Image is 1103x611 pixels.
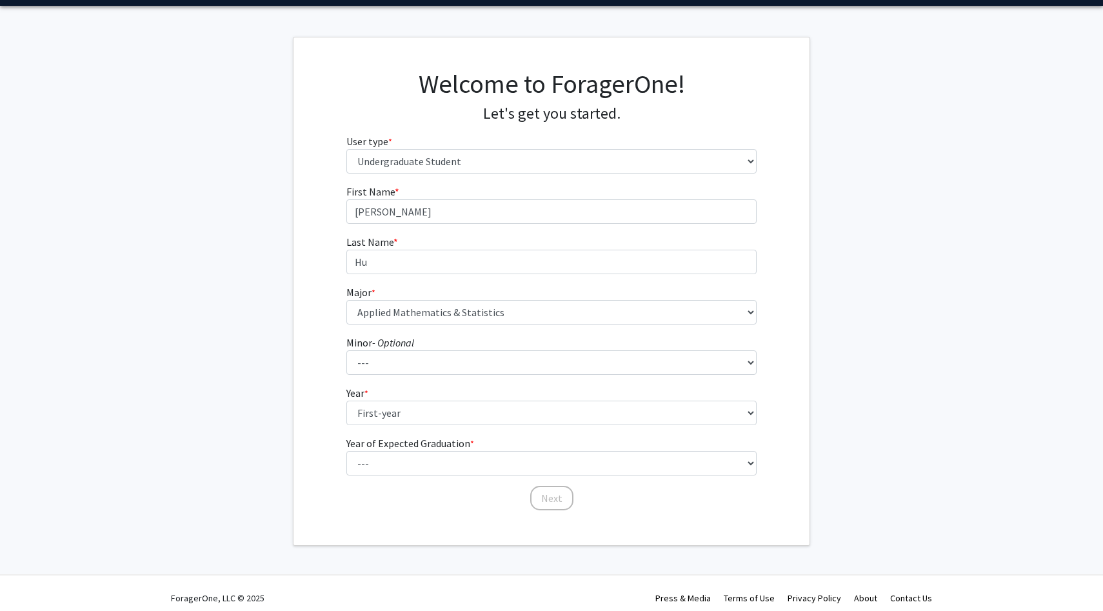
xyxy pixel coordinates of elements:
h1: Welcome to ForagerOne! [346,68,757,99]
label: Major [346,285,375,300]
label: User type [346,134,392,149]
a: Privacy Policy [788,592,841,604]
label: Year of Expected Graduation [346,436,474,451]
a: Terms of Use [724,592,775,604]
iframe: Chat [10,553,55,601]
a: Press & Media [655,592,711,604]
span: First Name [346,185,395,198]
span: Last Name [346,235,393,248]
a: Contact Us [890,592,932,604]
a: About [854,592,877,604]
h4: Let's get you started. [346,105,757,123]
label: Year [346,385,368,401]
button: Next [530,486,573,510]
i: - Optional [372,336,414,349]
label: Minor [346,335,414,350]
